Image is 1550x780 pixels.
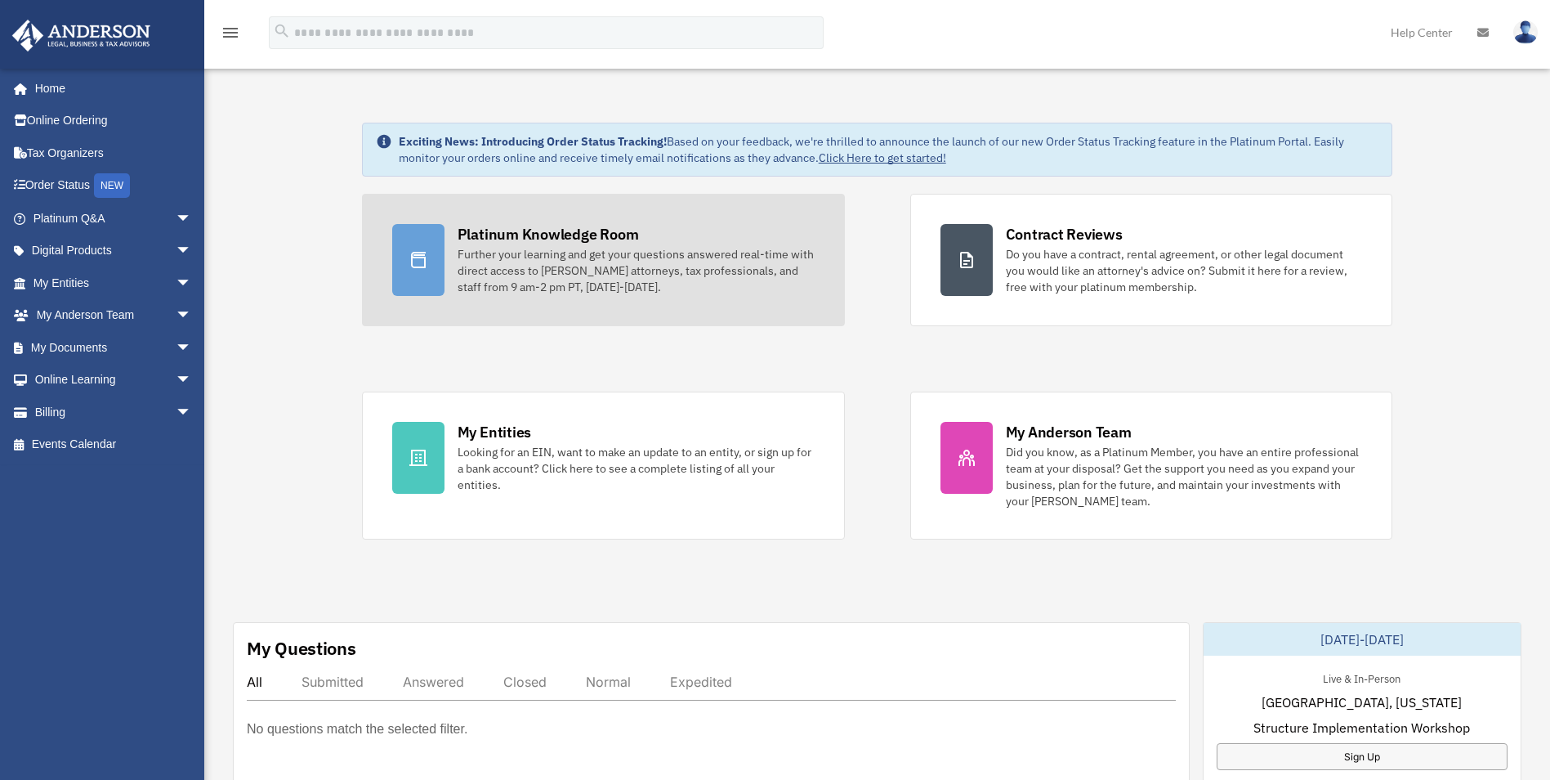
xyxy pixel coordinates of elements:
a: Online Learningarrow_drop_down [11,364,217,397]
a: Events Calendar [11,428,217,461]
span: arrow_drop_down [176,235,208,268]
span: [GEOGRAPHIC_DATA], [US_STATE] [1262,693,1462,712]
a: Contract Reviews Do you have a contract, rental agreement, or other legal document you would like... [910,194,1393,326]
a: Digital Productsarrow_drop_down [11,235,217,267]
div: Answered [403,674,464,690]
p: No questions match the selected filter. [247,718,467,741]
div: [DATE]-[DATE] [1204,623,1521,656]
span: arrow_drop_down [176,396,208,429]
div: Based on your feedback, we're thrilled to announce the launch of our new Order Status Tracking fe... [399,133,1379,166]
a: My Documentsarrow_drop_down [11,331,217,364]
div: My Questions [247,636,356,661]
a: Billingarrow_drop_down [11,396,217,428]
a: Platinum Knowledge Room Further your learning and get your questions answered real-time with dire... [362,194,845,326]
a: Home [11,72,208,105]
a: Online Ordering [11,105,217,137]
div: Looking for an EIN, want to make an update to an entity, or sign up for a bank account? Click her... [458,444,815,493]
div: My Anderson Team [1006,422,1132,442]
div: Submitted [302,674,364,690]
i: search [273,22,291,40]
div: Normal [586,674,631,690]
a: My Entities Looking for an EIN, want to make an update to an entity, or sign up for a bank accoun... [362,392,845,540]
div: All [247,674,262,690]
i: menu [221,23,240,43]
strong: Exciting News: Introducing Order Status Tracking! [399,134,667,149]
div: NEW [94,173,130,198]
span: arrow_drop_down [176,267,208,300]
img: Anderson Advisors Platinum Portal [7,20,155,52]
span: arrow_drop_down [176,364,208,397]
a: Tax Organizers [11,137,217,169]
div: Live & In-Person [1310,669,1414,686]
a: My Anderson Teamarrow_drop_down [11,299,217,332]
div: Do you have a contract, rental agreement, or other legal document you would like an attorney's ad... [1006,246,1363,295]
img: User Pic [1513,20,1538,44]
a: My Entitiesarrow_drop_down [11,267,217,299]
span: Structure Implementation Workshop [1253,718,1470,737]
div: Contract Reviews [1006,224,1123,244]
a: menu [221,29,240,43]
a: My Anderson Team Did you know, as a Platinum Member, you have an entire professional team at your... [910,392,1393,540]
span: arrow_drop_down [176,299,208,333]
span: arrow_drop_down [176,202,208,235]
div: Expedited [670,674,732,690]
a: Platinum Q&Aarrow_drop_down [11,202,217,235]
span: arrow_drop_down [176,331,208,365]
div: Further your learning and get your questions answered real-time with direct access to [PERSON_NAM... [458,246,815,295]
div: Did you know, as a Platinum Member, you have an entire professional team at your disposal? Get th... [1006,444,1363,509]
a: Click Here to get started! [819,150,946,165]
div: My Entities [458,422,531,442]
a: Sign Up [1217,743,1508,770]
div: Closed [503,674,547,690]
div: Platinum Knowledge Room [458,224,639,244]
a: Order StatusNEW [11,169,217,203]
